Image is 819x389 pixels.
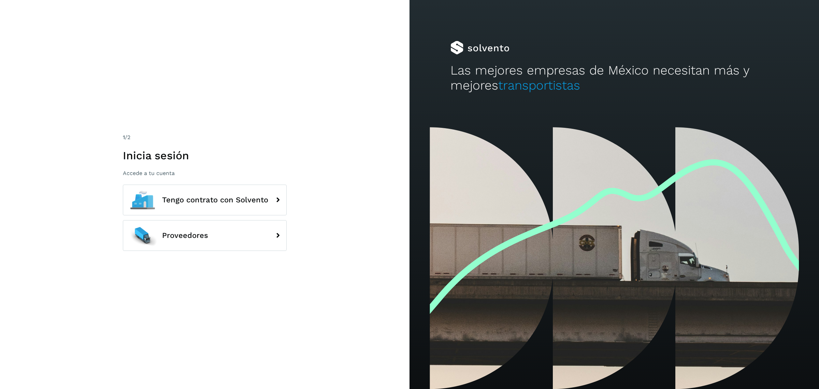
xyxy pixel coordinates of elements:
[123,220,287,251] button: Proveedores
[450,63,778,93] h2: Las mejores empresas de México necesitan más y mejores
[123,149,287,162] h1: Inicia sesión
[123,185,287,215] button: Tengo contrato con Solvento
[162,231,208,240] span: Proveedores
[123,134,125,140] span: 1
[123,170,287,176] p: Accede a tu cuenta
[162,196,268,204] span: Tengo contrato con Solvento
[498,78,580,93] span: transportistas
[123,133,287,142] div: /2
